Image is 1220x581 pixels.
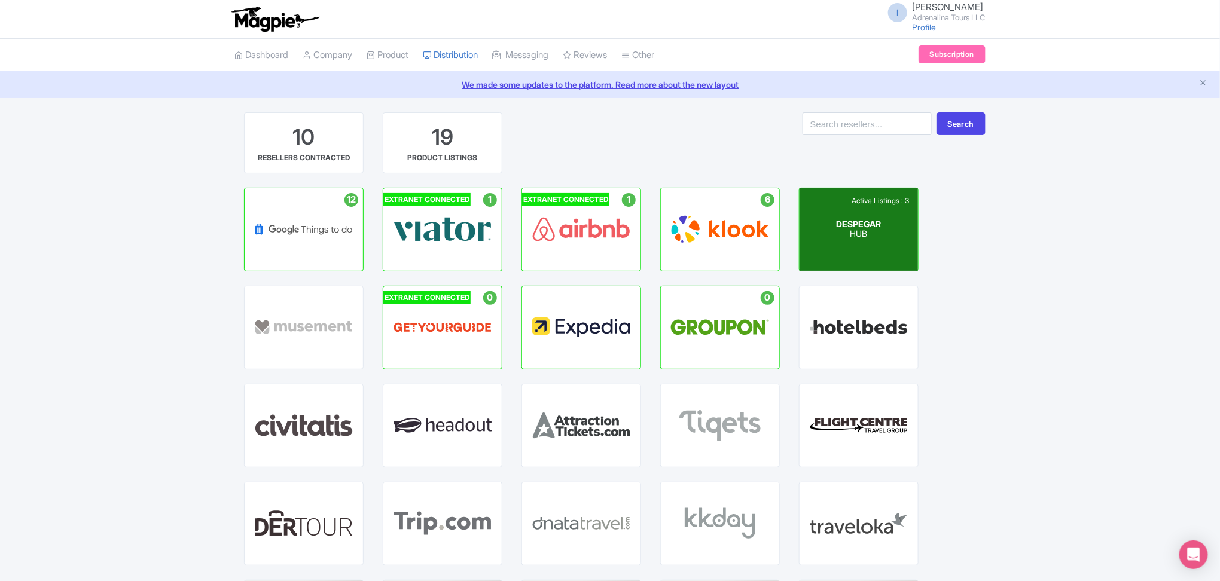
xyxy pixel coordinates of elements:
div: RESELLERS CONTRACTED [258,152,350,163]
div: 10 [293,123,315,152]
span: DESPEGAR [837,219,882,229]
div: Open Intercom Messenger [1179,540,1208,569]
small: Adrenalina Tours LLC [912,14,986,22]
div: 19 [432,123,453,152]
p: HUB [837,230,882,240]
a: 19 PRODUCT LISTINGS [383,112,502,173]
a: Subscription [919,45,986,63]
button: Search [937,112,986,135]
button: Close announcement [1199,77,1208,91]
img: logo-ab69f6fb50320c5b225c76a69d11143b.png [228,6,321,32]
div: PRODUCT LISTINGS [408,152,478,163]
span: [PERSON_NAME] [912,1,983,13]
a: Company [303,39,352,72]
a: Profile [912,22,936,32]
a: Dashboard [234,39,288,72]
a: EXTRANET CONNECTED 1 [383,188,502,271]
a: EXTRANET CONNECTED 0 [383,286,502,369]
a: Other [621,39,654,72]
a: 3 Active Listings : 3 DESPEGAR HUB [799,188,919,271]
input: Search resellers... [803,112,932,135]
a: Product [367,39,408,72]
a: 10 RESELLERS CONTRACTED [244,112,364,173]
a: 6 [660,188,780,271]
div: Active Listings : 3 [849,195,912,206]
a: 0 [660,286,780,369]
a: Messaging [492,39,548,72]
a: We made some updates to the platform. Read more about the new layout [7,78,1213,91]
a: I [PERSON_NAME] Adrenalina Tours LLC [881,2,986,22]
a: 12 [244,188,364,271]
a: Distribution [423,39,478,72]
a: EXTRANET CONNECTED 1 [521,188,641,271]
a: Reviews [563,39,607,72]
span: I [888,3,907,22]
